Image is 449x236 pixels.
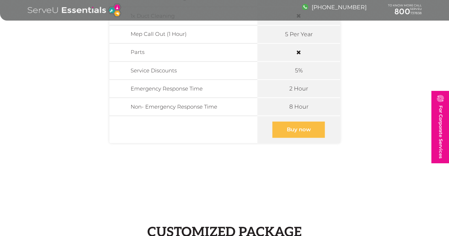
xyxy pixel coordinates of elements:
[109,98,257,116] td: Non- Emergency Response Time
[109,61,257,79] td: Service Discounts
[437,95,444,102] img: image
[388,7,422,16] a: 800737838
[302,4,308,10] img: image
[388,4,422,17] div: TO KNOW MORE CALL SERVEU
[394,7,410,16] span: 800
[432,91,449,163] a: For Corporate Services
[257,61,340,79] td: 5%
[109,79,257,98] td: Emergency Response Time
[109,43,257,61] td: Parts
[257,79,340,98] td: 2 Hour
[302,4,367,11] a: [PHONE_NUMBER]
[28,4,121,17] img: logo
[272,121,325,138] a: Buy now
[257,98,340,116] td: 8 Hour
